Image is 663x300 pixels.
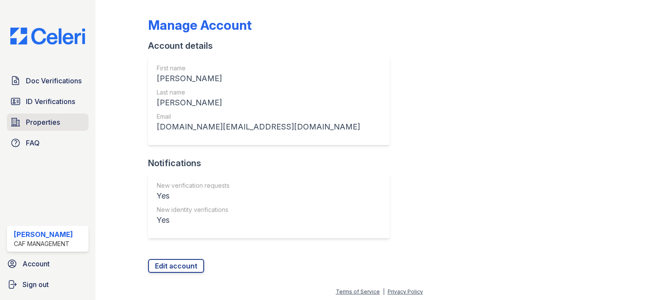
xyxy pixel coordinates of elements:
[3,28,92,44] img: CE_Logo_Blue-a8612792a0a2168367f1c8372b55b34899dd931a85d93a1a3d3e32e68fde9ad4.png
[336,288,380,295] a: Terms of Service
[3,255,92,272] a: Account
[157,112,360,121] div: Email
[7,72,88,89] a: Doc Verifications
[157,121,360,133] div: [DOMAIN_NAME][EMAIL_ADDRESS][DOMAIN_NAME]
[26,76,82,86] span: Doc Verifications
[26,117,60,127] span: Properties
[14,229,73,240] div: [PERSON_NAME]
[26,138,40,148] span: FAQ
[7,134,88,152] a: FAQ
[14,240,73,248] div: CAF Management
[148,17,252,33] div: Manage Account
[148,157,397,169] div: Notifications
[3,276,92,293] a: Sign out
[388,288,423,295] a: Privacy Policy
[157,214,230,226] div: Yes
[157,205,230,214] div: New identity verifications
[157,73,360,85] div: [PERSON_NAME]
[157,181,230,190] div: New verification requests
[157,88,360,97] div: Last name
[157,97,360,109] div: [PERSON_NAME]
[383,288,385,295] div: |
[7,93,88,110] a: ID Verifications
[22,279,49,290] span: Sign out
[157,64,360,73] div: First name
[22,259,50,269] span: Account
[148,259,204,273] a: Edit account
[7,114,88,131] a: Properties
[148,40,397,52] div: Account details
[157,190,230,202] div: Yes
[26,96,75,107] span: ID Verifications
